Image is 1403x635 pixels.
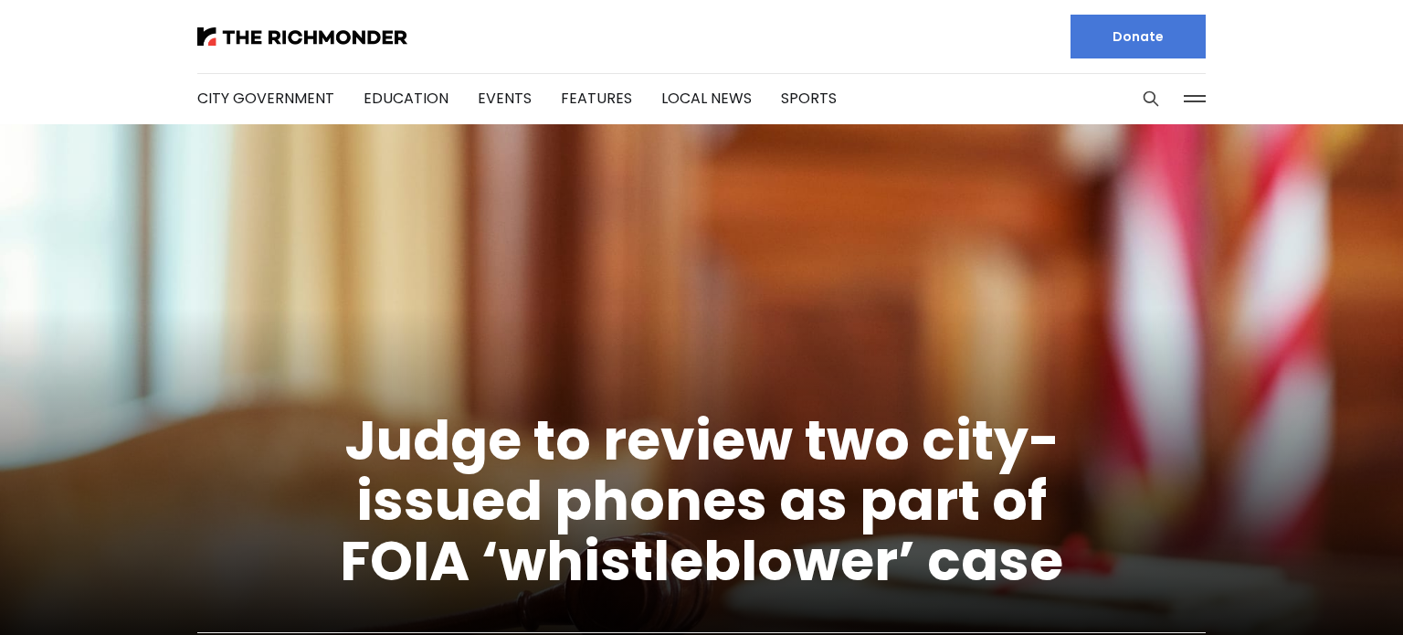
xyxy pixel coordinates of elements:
a: Education [364,88,448,109]
a: Sports [781,88,837,109]
iframe: portal-trigger [946,545,1403,635]
a: City Government [197,88,334,109]
a: Judge to review two city-issued phones as part of FOIA ‘whistleblower’ case [340,402,1063,599]
a: Local News [661,88,752,109]
a: Events [478,88,532,109]
img: The Richmonder [197,27,407,46]
button: Search this site [1137,85,1165,112]
a: Features [561,88,632,109]
a: Donate [1071,15,1206,58]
